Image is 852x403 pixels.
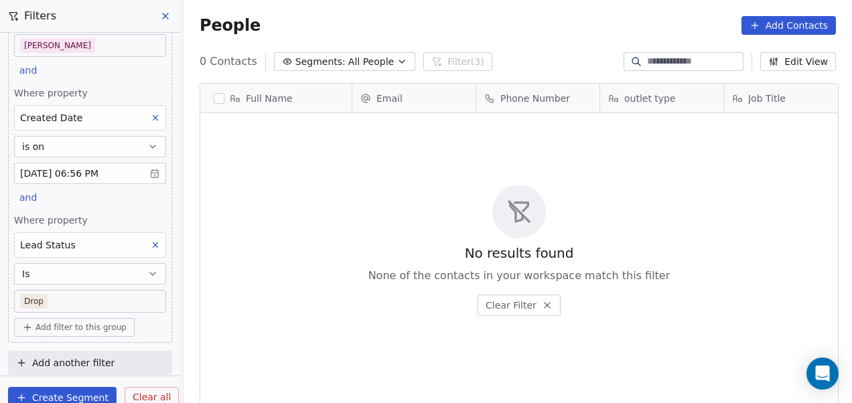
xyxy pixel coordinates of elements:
div: Job Title [724,84,847,112]
button: Clear Filter [478,295,561,316]
div: Phone Number [476,84,599,112]
span: People [200,15,261,35]
button: Edit View [760,52,836,71]
div: Open Intercom Messenger [806,357,839,390]
span: 0 Contacts [200,54,257,70]
div: Full Name [200,84,352,112]
span: No results found [465,244,574,262]
span: All People [348,55,394,69]
span: None of the contacts in your workspace match this filter [368,268,670,284]
span: Segments: [295,55,346,69]
span: Full Name [246,92,293,105]
span: Phone Number [500,92,570,105]
span: Email [376,92,403,105]
span: Job Title [748,92,786,105]
div: outlet type [600,84,723,112]
div: Email [352,84,476,112]
button: Add Contacts [741,16,836,35]
span: outlet type [624,92,676,105]
button: Filter(3) [423,52,492,71]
